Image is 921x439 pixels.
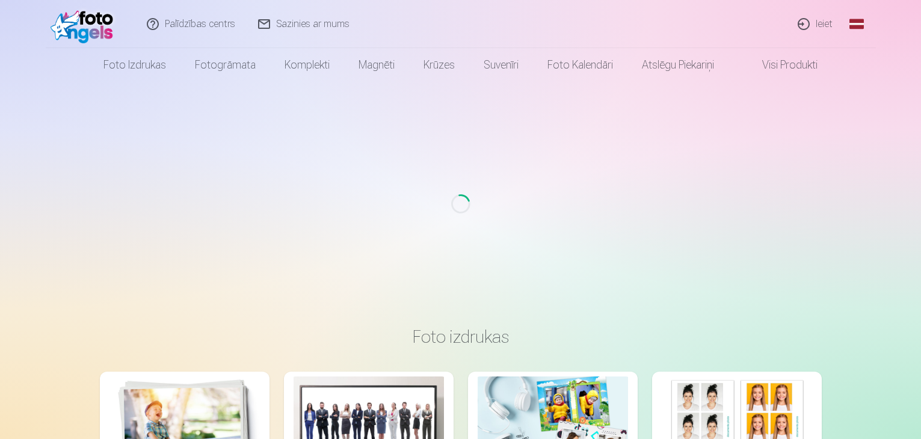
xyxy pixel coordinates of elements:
a: Suvenīri [469,48,533,82]
a: Krūzes [409,48,469,82]
a: Atslēgu piekariņi [627,48,728,82]
a: Foto izdrukas [89,48,180,82]
a: Fotogrāmata [180,48,270,82]
a: Magnēti [344,48,409,82]
h3: Foto izdrukas [109,326,812,348]
img: /fa1 [51,5,120,43]
a: Visi produkti [728,48,832,82]
a: Komplekti [270,48,344,82]
a: Foto kalendāri [533,48,627,82]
